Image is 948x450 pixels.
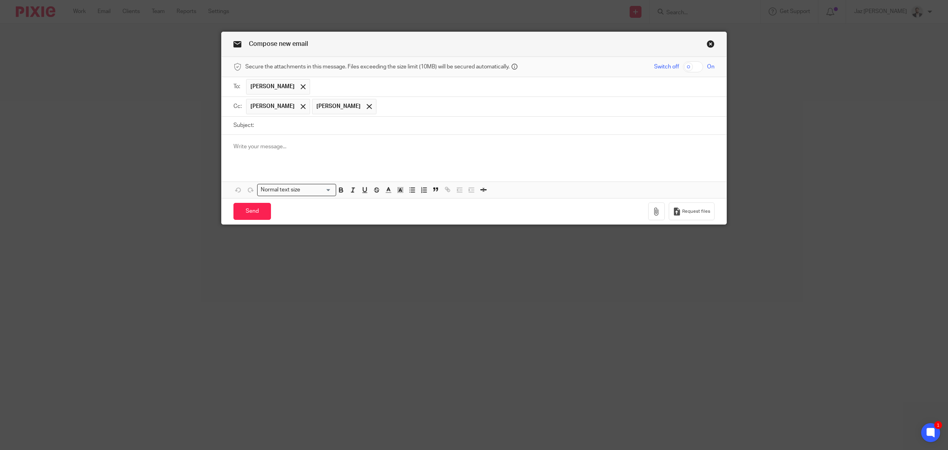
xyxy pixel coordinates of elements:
[316,102,361,110] span: [PERSON_NAME]
[250,102,295,110] span: [PERSON_NAME]
[669,202,715,220] button: Request files
[233,203,271,220] input: Send
[257,184,336,196] div: Search for option
[303,186,331,194] input: Search for option
[654,63,679,71] span: Switch off
[233,121,254,129] label: Subject:
[934,421,942,429] div: 1
[707,40,715,51] a: Close this dialog window
[250,83,295,91] span: [PERSON_NAME]
[682,208,710,215] span: Request files
[245,63,510,71] span: Secure the attachments in this message. Files exceeding the size limit (10MB) will be secured aut...
[233,102,242,110] label: Cc:
[259,186,302,194] span: Normal text size
[707,63,715,71] span: On
[249,41,308,47] span: Compose new email
[233,83,242,91] label: To:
